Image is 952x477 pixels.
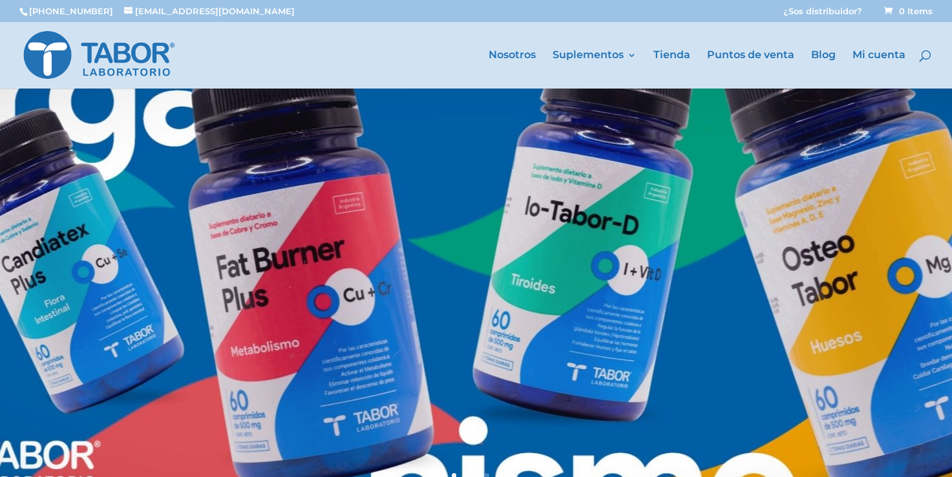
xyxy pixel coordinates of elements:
a: [EMAIL_ADDRESS][DOMAIN_NAME] [124,6,295,16]
a: [PHONE_NUMBER] [29,6,113,16]
span: 0 Items [884,6,933,16]
a: Mi cuenta [852,50,905,89]
a: ¿Sos distribuidor? [783,7,862,22]
a: Tienda [653,50,690,89]
a: Suplementos [553,50,637,89]
a: Puntos de venta [707,50,794,89]
a: Nosotros [489,50,536,89]
a: 0 Items [882,6,933,16]
img: Laboratorio Tabor [22,28,176,82]
a: Blog [811,50,836,89]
